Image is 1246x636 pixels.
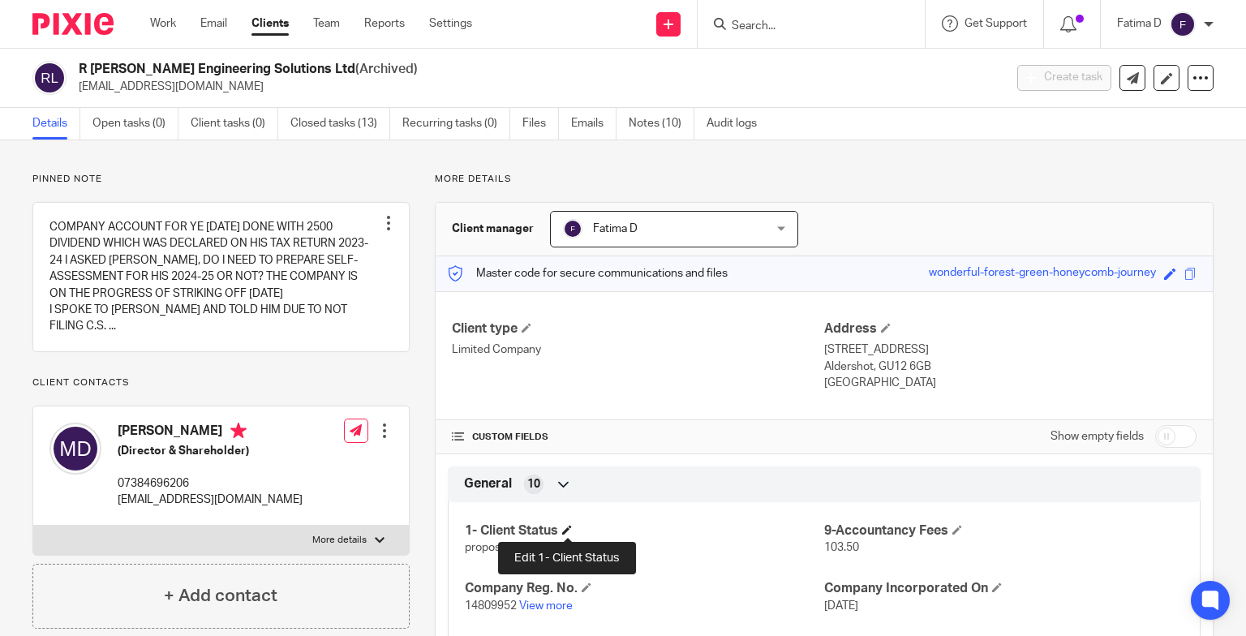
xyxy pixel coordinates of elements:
a: Work [150,15,176,32]
i: Primary [230,423,247,439]
span: General [464,475,512,492]
a: Team [313,15,340,32]
a: Reports [364,15,405,32]
p: [EMAIL_ADDRESS][DOMAIN_NAME] [118,492,303,508]
img: svg%3E [32,61,67,95]
a: View more [519,600,573,612]
p: Master code for secure communications and files [448,265,728,281]
h4: Company Reg. No. [465,580,824,597]
a: Settings [429,15,472,32]
img: svg%3E [49,423,101,475]
div: wonderful-forest-green-honeycomb-journey [929,264,1156,283]
label: Show empty fields [1051,428,1144,445]
a: Audit logs [707,108,769,140]
h4: CUSTOM FIELDS [452,431,824,444]
p: Limited Company [452,342,824,358]
span: 10 [527,476,540,492]
button: Create task [1017,65,1111,91]
h2: R [PERSON_NAME] Engineering Solutions Ltd [79,61,810,78]
span: proposal to strike off [465,542,569,553]
a: Notes (10) [629,108,694,140]
a: Emails [571,108,617,140]
a: Email [200,15,227,32]
span: (Archived) [355,62,418,75]
h4: + Add contact [164,583,277,608]
h4: Client type [452,320,824,337]
p: [GEOGRAPHIC_DATA] [824,375,1197,391]
p: [EMAIL_ADDRESS][DOMAIN_NAME] [79,79,993,95]
h5: (Director & Shareholder) [118,443,303,459]
p: More details [312,534,367,547]
span: 14809952 [465,600,517,612]
p: 07384696206 [118,475,303,492]
img: svg%3E [563,219,582,238]
p: Fatima D [1117,15,1162,32]
a: Details [32,108,80,140]
span: 103.50 [824,542,859,553]
h4: Company Incorporated On [824,580,1184,597]
span: [DATE] [824,600,858,612]
p: Aldershot, GU12 6GB [824,359,1197,375]
a: Clients [251,15,289,32]
p: More details [435,173,1214,186]
input: Search [730,19,876,34]
span: Fatima D [593,223,638,234]
h4: [PERSON_NAME] [118,423,303,443]
a: Closed tasks (13) [290,108,390,140]
p: [STREET_ADDRESS] [824,342,1197,358]
a: Recurring tasks (0) [402,108,510,140]
span: Get Support [965,18,1027,29]
h4: Address [824,320,1197,337]
a: Open tasks (0) [92,108,178,140]
h4: 9-Accountancy Fees [824,522,1184,539]
h3: Client manager [452,221,534,237]
img: svg%3E [1170,11,1196,37]
img: Pixie [32,13,114,35]
a: Client tasks (0) [191,108,278,140]
p: Client contacts [32,376,410,389]
p: Pinned note [32,173,410,186]
h4: 1- Client Status [465,522,824,539]
a: Files [522,108,559,140]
